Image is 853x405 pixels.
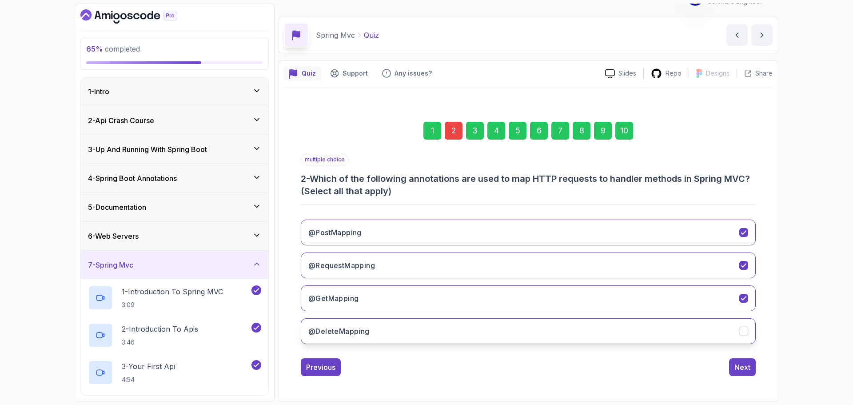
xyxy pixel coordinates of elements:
[737,69,773,78] button: Share
[530,122,548,140] div: 6
[751,24,773,46] button: next content
[302,69,316,78] p: Quiz
[122,324,198,334] p: 2 - Introduction To Apis
[729,358,756,376] button: Next
[88,323,261,348] button: 2-Introduction To Apis3:46
[284,66,321,80] button: quiz button
[88,202,146,213] h3: 5 - Documentation
[726,24,748,46] button: previous content
[88,173,177,184] h3: 4 - Spring Boot Annotations
[301,220,756,245] button: @PostMapping
[445,122,462,140] div: 2
[509,122,526,140] div: 5
[81,77,268,106] button: 1-Intro
[598,69,643,78] a: Slides
[88,144,207,155] h3: 3 - Up And Running With Spring Boot
[80,9,198,24] a: Dashboard
[551,122,569,140] div: 7
[86,44,103,53] span: 65 %
[86,44,140,53] span: completed
[423,122,441,140] div: 1
[706,69,729,78] p: Designs
[573,122,590,140] div: 8
[343,69,368,78] p: Support
[487,122,505,140] div: 4
[122,301,223,309] p: 3:09
[81,164,268,192] button: 4-Spring Boot Annotations
[301,172,756,197] h3: 2 - Which of the following annotations are used to map HTTP requests to handler methods in Spring...
[122,286,223,297] p: 1 - Introduction To Spring MVC
[301,285,756,311] button: @GetMapping
[301,358,341,376] button: Previous
[618,69,636,78] p: Slides
[81,222,268,250] button: 6-Web Servers
[377,66,437,80] button: Feedback button
[88,285,261,310] button: 1-Introduction To Spring MVC3:09
[81,106,268,135] button: 2-Api Crash Course
[81,193,268,221] button: 5-Documentation
[755,69,773,78] p: Share
[644,68,689,79] a: Repo
[122,361,175,372] p: 3 - Your First Api
[666,69,682,78] p: Repo
[88,86,109,97] h3: 1 - Intro
[308,227,362,238] h3: @PostMapping
[301,253,756,278] button: @RequestMapping
[364,30,379,40] p: Quiz
[734,362,750,373] div: Next
[325,66,373,80] button: Support button
[395,69,432,78] p: Any issues?
[81,135,268,164] button: 3-Up And Running With Spring Boot
[122,338,198,347] p: 3:46
[615,122,633,140] div: 10
[301,318,756,344] button: @DeleteMapping
[308,260,375,271] h3: @RequestMapping
[316,30,355,40] p: Spring Mvc
[88,260,133,270] h3: 7 - Spring Mvc
[301,154,349,165] p: multiple choice
[81,251,268,279] button: 7-Spring Mvc
[308,326,370,337] h3: @DeleteMapping
[122,375,175,384] p: 4:54
[88,360,261,385] button: 3-Your First Api4:54
[306,362,335,373] div: Previous
[88,231,139,241] h3: 6 - Web Servers
[594,122,612,140] div: 9
[308,293,359,304] h3: @GetMapping
[466,122,484,140] div: 3
[88,115,154,126] h3: 2 - Api Crash Course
